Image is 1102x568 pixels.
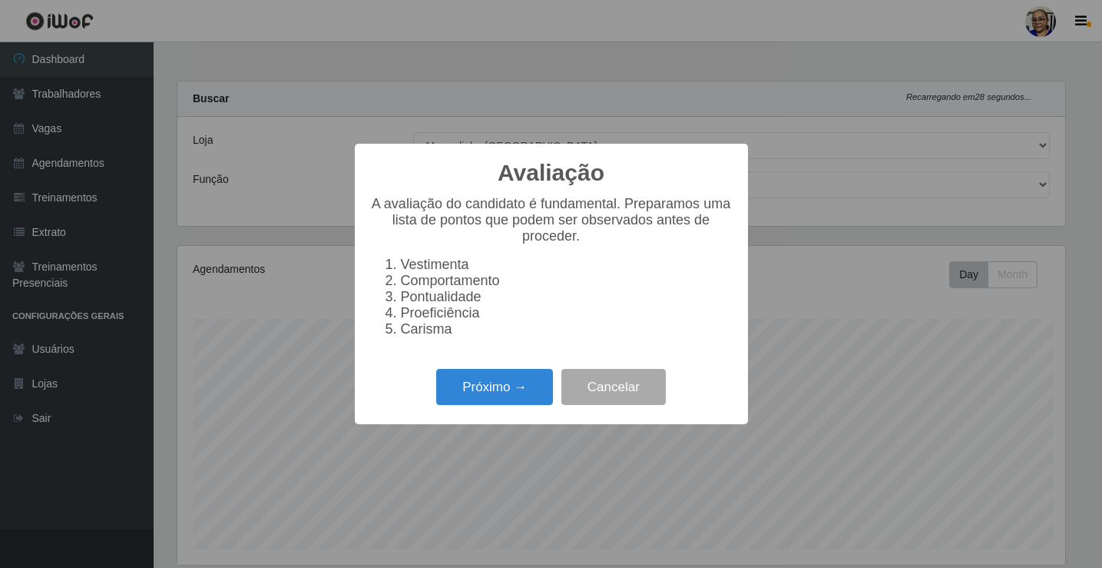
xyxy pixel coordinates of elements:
[401,321,733,337] li: Carisma
[370,196,733,244] p: A avaliação do candidato é fundamental. Preparamos uma lista de pontos que podem ser observados a...
[401,305,733,321] li: Proeficiência
[436,369,553,405] button: Próximo →
[401,289,733,305] li: Pontualidade
[401,257,733,273] li: Vestimenta
[498,159,604,187] h2: Avaliação
[401,273,733,289] li: Comportamento
[561,369,666,405] button: Cancelar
